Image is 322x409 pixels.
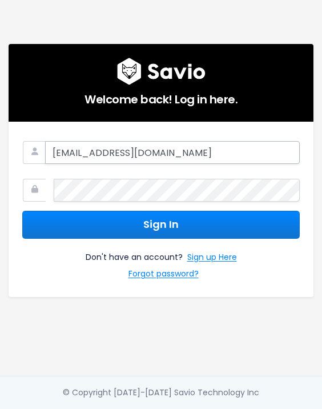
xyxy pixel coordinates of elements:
[187,250,237,267] a: Sign up Here
[22,85,300,108] h5: Welcome back! Log in here.
[128,267,199,283] a: Forgot password?
[271,146,284,159] keeper-lock: Open Keeper Popup
[22,239,300,283] div: Don't have an account?
[117,58,206,85] img: logo600x187.a314fd40982d.png
[22,211,300,239] button: Sign In
[63,386,259,400] div: © Copyright [DATE]-[DATE] Savio Technology Inc
[45,141,300,164] input: Your Work Email Address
